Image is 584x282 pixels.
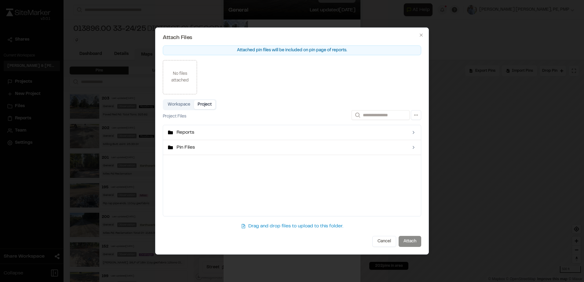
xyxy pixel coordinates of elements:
button: Cancel [372,236,396,247]
a: Project Files [163,113,186,120]
p: Attached pin files will be included on pin page of reports. [163,45,421,55]
button: Project [194,100,215,109]
div: ReportsPin Files [163,125,421,217]
h2: Attach Files [163,35,421,41]
p: Drag and drop files to upload to this folder. [248,222,343,230]
p: No files attached [163,70,197,84]
button: Workspace [164,100,194,109]
span: Pin Files [177,144,407,151]
nav: breadcrumb [163,113,186,120]
span: Reports [177,129,407,136]
button: Search [352,110,363,120]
